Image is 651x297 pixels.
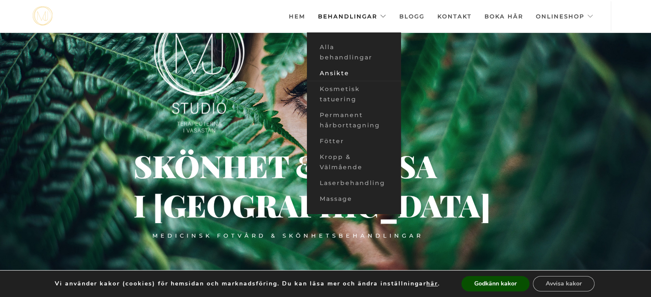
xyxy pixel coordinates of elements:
[134,201,247,210] div: i [GEOGRAPHIC_DATA]
[33,6,53,26] a: mjstudio mjstudio mjstudio
[55,280,440,288] p: Vi använder kakor (cookies) för hemsidan och marknadsföring. Du kan läsa mer och ändra inställnin...
[134,162,378,169] div: Skönhet & hälsa
[399,1,425,31] a: Blogg
[33,6,53,26] img: mjstudio
[307,65,401,81] a: Ansikte
[485,1,523,31] a: Boka här
[437,1,472,31] a: Kontakt
[426,280,438,288] button: här
[533,276,595,291] button: Avvisa kakor
[307,133,401,149] a: Fötter
[307,107,401,133] a: Permanent hårborttagning
[307,39,401,65] a: Alla behandlingar
[307,191,401,207] a: Massage
[307,81,401,107] a: Kosmetisk tatuering
[461,276,529,291] button: Godkänn kakor
[307,149,401,175] a: Kropp & Välmående
[289,1,305,31] a: Hem
[152,232,423,239] div: Medicinsk fotvård & skönhetsbehandlingar
[307,175,401,191] a: Laserbehandling
[536,1,594,31] a: Onlineshop
[318,1,386,31] a: Behandlingar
